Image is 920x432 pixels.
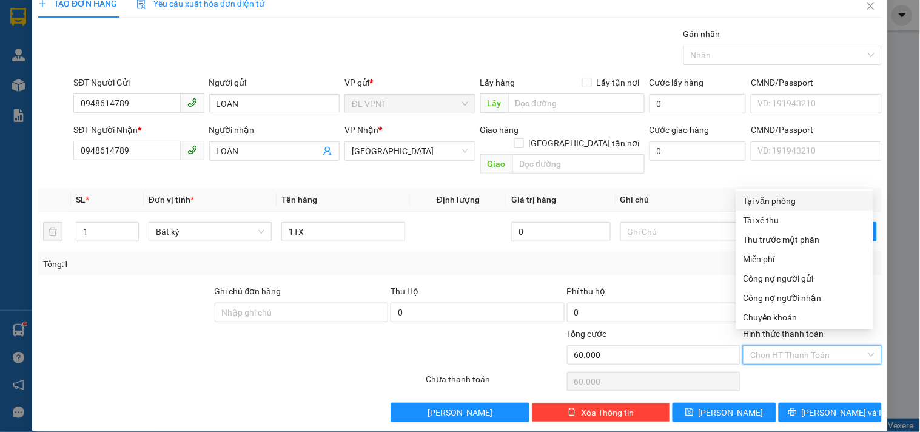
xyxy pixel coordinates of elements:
[532,403,670,422] button: deleteXóa Thông tin
[352,142,468,160] span: ĐL Quận 1
[650,141,747,161] input: Cước giao hàng
[699,406,764,419] span: [PERSON_NAME]
[43,222,62,241] button: delete
[744,311,866,324] div: Chuyển khoản
[524,137,645,150] span: [GEOGRAPHIC_DATA] tận nơi
[568,408,576,417] span: delete
[480,125,519,135] span: Giao hàng
[743,329,824,339] label: Hình thức thanh toán
[352,95,468,113] span: ĐL VPNT
[650,94,747,113] input: Cước lấy hàng
[149,195,194,204] span: Đơn vị tính
[428,406,492,419] span: [PERSON_NAME]
[650,78,704,87] label: Cước lấy hàng
[511,222,611,241] input: 0
[779,403,882,422] button: printer[PERSON_NAME] và In
[209,76,340,89] div: Người gửi
[281,222,405,241] input: VD: Bàn, Ghế
[744,272,866,285] div: Công nợ người gửi
[480,78,515,87] span: Lấy hàng
[209,123,340,137] div: Người nhận
[751,76,881,89] div: CMND/Passport
[650,125,710,135] label: Cước giao hàng
[592,76,645,89] span: Lấy tận nơi
[323,146,332,156] span: user-add
[620,222,744,241] input: Ghi Chú
[788,408,797,417] span: printer
[744,233,866,246] div: Thu trước một phần
[425,373,565,394] div: Chưa thanh toán
[43,257,356,271] div: Tổng: 1
[508,93,645,113] input: Dọc đường
[156,223,264,241] span: Bất kỳ
[581,406,634,419] span: Xóa Thông tin
[567,329,607,339] span: Tổng cước
[744,194,866,208] div: Tại văn phòng
[567,285,741,303] div: Phí thu hộ
[187,145,197,155] span: phone
[736,288,873,308] div: Cước gửi hàng sẽ được ghi vào công nợ của người nhận
[73,123,204,137] div: SĐT Người Nhận
[391,286,418,296] span: Thu Hộ
[76,195,86,204] span: SL
[744,214,866,227] div: Tài xế thu
[215,303,389,322] input: Ghi chú đơn hàng
[480,154,512,174] span: Giao
[73,76,204,89] div: SĐT Người Gửi
[281,195,317,204] span: Tên hàng
[683,29,720,39] label: Gán nhãn
[344,125,378,135] span: VP Nhận
[744,252,866,266] div: Miễn phí
[685,408,694,417] span: save
[751,123,881,137] div: CMND/Passport
[744,291,866,305] div: Công nợ người nhận
[187,98,197,107] span: phone
[673,403,776,422] button: save[PERSON_NAME]
[480,93,508,113] span: Lấy
[866,1,876,11] span: close
[437,195,480,204] span: Định lượng
[344,76,475,89] div: VP gửi
[802,406,887,419] span: [PERSON_NAME] và In
[511,195,556,204] span: Giá trị hàng
[736,269,873,288] div: Cước gửi hàng sẽ được ghi vào công nợ của người gửi
[391,403,529,422] button: [PERSON_NAME]
[512,154,645,174] input: Dọc đường
[215,286,281,296] label: Ghi chú đơn hàng
[616,188,748,212] th: Ghi chú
